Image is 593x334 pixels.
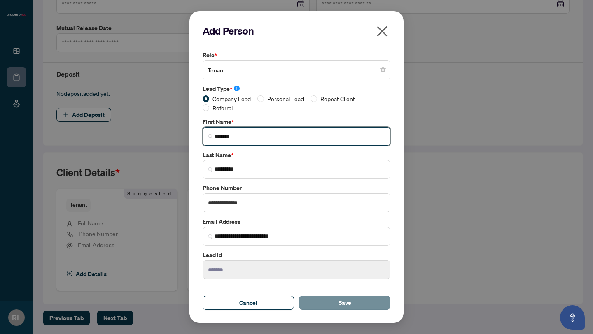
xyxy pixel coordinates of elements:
[209,103,236,112] span: Referral
[239,296,257,309] span: Cancel
[208,134,213,139] img: search_icon
[203,151,390,160] label: Last Name
[317,94,358,103] span: Repeat Client
[234,86,240,91] span: info-circle
[376,25,389,38] span: close
[208,234,213,239] img: search_icon
[203,183,390,193] label: Phone Number
[560,305,585,330] button: Open asap
[203,117,390,126] label: First Name
[203,296,294,310] button: Cancel
[264,94,307,103] span: Personal Lead
[203,84,390,93] label: Lead Type
[299,296,390,310] button: Save
[203,217,390,226] label: Email Address
[339,296,351,309] span: Save
[208,62,385,78] span: Tenant
[381,67,385,72] span: close-circle
[203,24,390,37] h2: Add Person
[203,250,390,260] label: Lead Id
[203,51,390,60] label: Role
[208,167,213,172] img: search_icon
[209,94,254,103] span: Company Lead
